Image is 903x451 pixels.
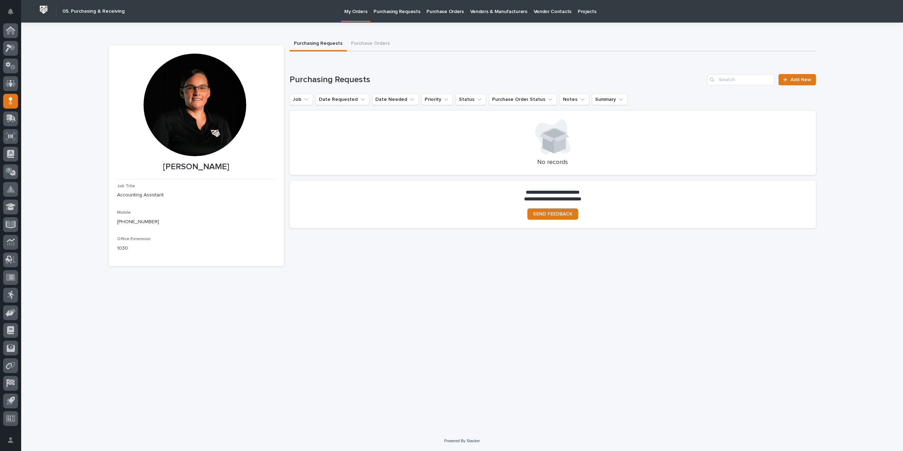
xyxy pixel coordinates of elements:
[37,3,50,16] img: Workspace Logo
[117,245,275,252] p: 1030
[3,4,18,19] button: Notifications
[117,184,135,188] span: Job Title
[117,237,151,241] span: Office Extension
[62,8,125,14] h2: 05. Purchasing & Receiving
[560,94,589,105] button: Notes
[298,159,807,166] p: No records
[316,94,369,105] button: Date Requested
[444,439,480,443] a: Powered By Stacker
[456,94,486,105] button: Status
[527,208,578,220] a: SEND FEEDBACK
[290,75,705,85] h1: Purchasing Requests
[790,77,811,82] span: Add New
[592,94,628,105] button: Summary
[533,212,572,217] span: SEND FEEDBACK
[290,94,313,105] button: Job
[117,191,275,199] p: Accounting Assistant
[117,162,275,172] p: [PERSON_NAME]
[489,94,557,105] button: Purchase Order Status
[347,37,394,51] button: Purchase Orders
[422,94,453,105] button: Priority
[290,37,347,51] button: Purchasing Requests
[707,74,774,85] input: Search
[9,8,18,20] div: Notifications
[117,211,131,215] span: Mobile
[372,94,419,105] button: Date Needed
[117,219,159,224] a: [PHONE_NUMBER]
[778,74,816,85] a: Add New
